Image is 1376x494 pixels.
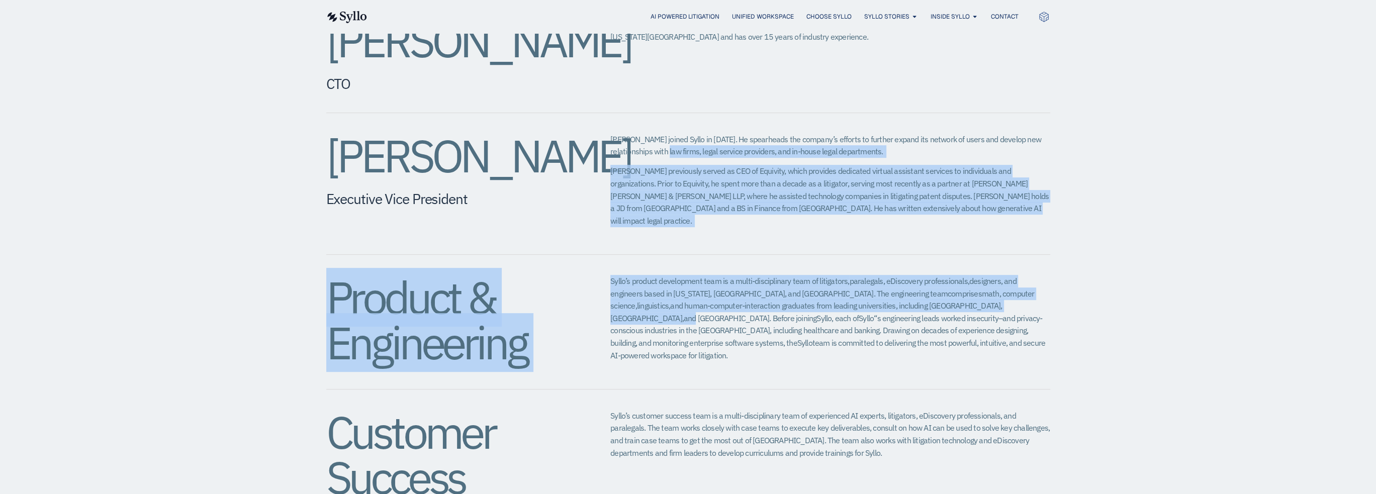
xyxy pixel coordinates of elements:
nav: Menu [387,12,1018,22]
span: , each of [832,313,859,323]
span: [PERSON_NAME] previously served as CEO of Equivity, which provides dedicated virtual assistant se... [610,166,1049,226]
h2: [PERSON_NAME] [326,18,571,63]
span: – [998,313,1002,323]
span: Syllo [797,338,812,348]
a: Inside Syllo [930,12,969,21]
span: security [972,313,998,323]
a: Unified Workspace [732,12,793,21]
span: and [GEOGRAPHIC_DATA]. Before joining [684,313,816,323]
h5: Executive Vice President​ [326,190,571,208]
span: Syllo [859,313,874,323]
span: in [DATE] and leads the company’s engineering team. She received B.S. and M.Eng. degrees from the... [610,19,1026,42]
p: Syllo’s customer success team is a multi-disciplinary team of experienced AI experts, litigators,... [610,410,1050,459]
span: . [867,32,868,42]
a: Contact [990,12,1018,21]
span: paralegals, eDiscovery professionals, [849,276,969,286]
span: designers, and engineers based in [US_STATE], [GEOGRAPHIC_DATA], and [GEOGRAPHIC_DATA]. The engin... [610,276,1016,299]
span: Syllo’s product development team is a multi-disciplinary team of litigators, [610,276,849,286]
img: syllo [326,11,367,23]
span: team is committed to delivering the most powerful, intuitive, and secure AI-powered workspace for... [610,338,1045,360]
span: and privacy-conscious industries in the [GEOGRAPHIC_DATA], including healthcare and banking. Draw... [610,313,1042,348]
span: ‘ [874,313,875,323]
span: s engineering leads worked in [877,313,972,323]
h2: Product & Engineering [326,275,571,365]
span: comprises [948,288,982,299]
div: Menu Toggle [387,12,1018,22]
a: Choose Syllo [806,12,851,21]
span: ‘ [875,313,877,323]
h2: [PERSON_NAME] [326,133,571,178]
span: [PERSON_NAME] joined Syllo in [DATE]. He spearheads the company’s efforts to further expand its n... [610,134,1041,157]
span: Syllo [816,313,832,323]
h5: CTO [326,75,571,92]
span: linguistics, [637,301,670,311]
a: AI Powered Litigation [651,12,719,21]
span: and human-computer-interaction graduates from leading universities, including [GEOGRAPHIC_DATA], ... [610,301,1002,323]
a: Syllo Stories [864,12,909,21]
